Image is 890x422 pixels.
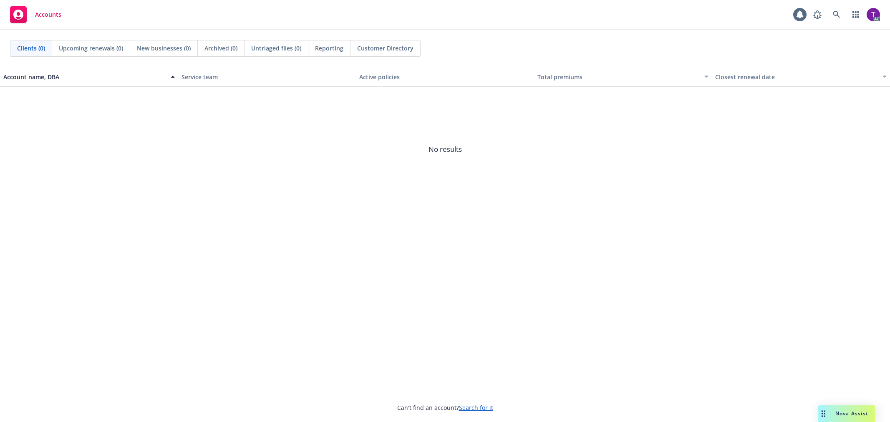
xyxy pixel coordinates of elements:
[712,67,890,87] button: Closest renewal date
[828,6,845,23] a: Search
[59,44,123,53] span: Upcoming renewals (0)
[3,73,166,81] div: Account name, DBA
[809,6,826,23] a: Report a Bug
[847,6,864,23] a: Switch app
[17,44,45,53] span: Clients (0)
[715,73,877,81] div: Closest renewal date
[356,67,534,87] button: Active policies
[204,44,237,53] span: Archived (0)
[537,73,700,81] div: Total premiums
[818,405,875,422] button: Nova Assist
[359,73,531,81] div: Active policies
[835,410,868,417] span: Nova Assist
[182,73,353,81] div: Service team
[867,8,880,21] img: photo
[315,44,343,53] span: Reporting
[178,67,356,87] button: Service team
[534,67,712,87] button: Total premiums
[459,404,493,412] a: Search for it
[35,11,61,18] span: Accounts
[7,3,65,26] a: Accounts
[137,44,191,53] span: New businesses (0)
[397,403,493,412] span: Can't find an account?
[251,44,301,53] span: Untriaged files (0)
[818,405,829,422] div: Drag to move
[357,44,413,53] span: Customer Directory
